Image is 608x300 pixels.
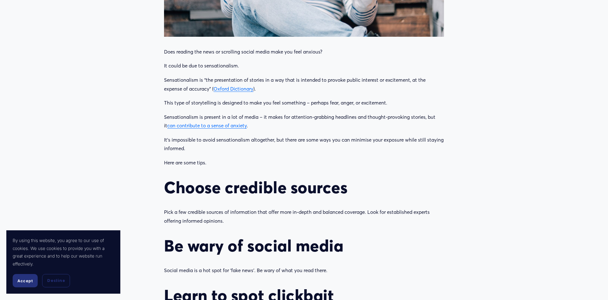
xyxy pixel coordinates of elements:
a: can contribute to a sense of anxiety [167,123,247,129]
p: This type of storytelling is designed to make you feel something – perhaps fear, anger, or excite... [164,99,444,107]
span: Accept [17,278,33,283]
p: Sensationalism is present in a lot of media – it makes for attention-grabbing headlines and thoug... [164,113,444,130]
a: Oxford Dictionary [213,86,253,92]
button: Accept [13,274,38,287]
h2: Be wary of social media [164,236,444,255]
p: It’s impossible to avoid sensationalism altogether, but there are some ways you can minimise your... [164,136,444,153]
p: Social media is a hot spot for ‘fake news’. Be wary of what you read there. [164,266,444,275]
p: Here are some tips. [164,158,444,167]
section: Cookie banner [6,230,120,294]
button: Decline [42,274,70,287]
p: It could be due to sensationalism. [164,61,444,70]
p: Pick a few credible sources of information that offer more in-depth and balanced coverage. Look f... [164,208,444,225]
p: By using this website, you agree to our use of cookies. We use cookies to provide you with a grea... [13,237,114,268]
span: Decline [47,278,65,284]
h2: Choose credible sources [164,178,444,197]
p: Sensationalism is “the presentation of stories in a way that is intended to provoke public intere... [164,76,444,93]
p: Does reading the news or scrolling social media make you feel anxious? [164,48,444,56]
